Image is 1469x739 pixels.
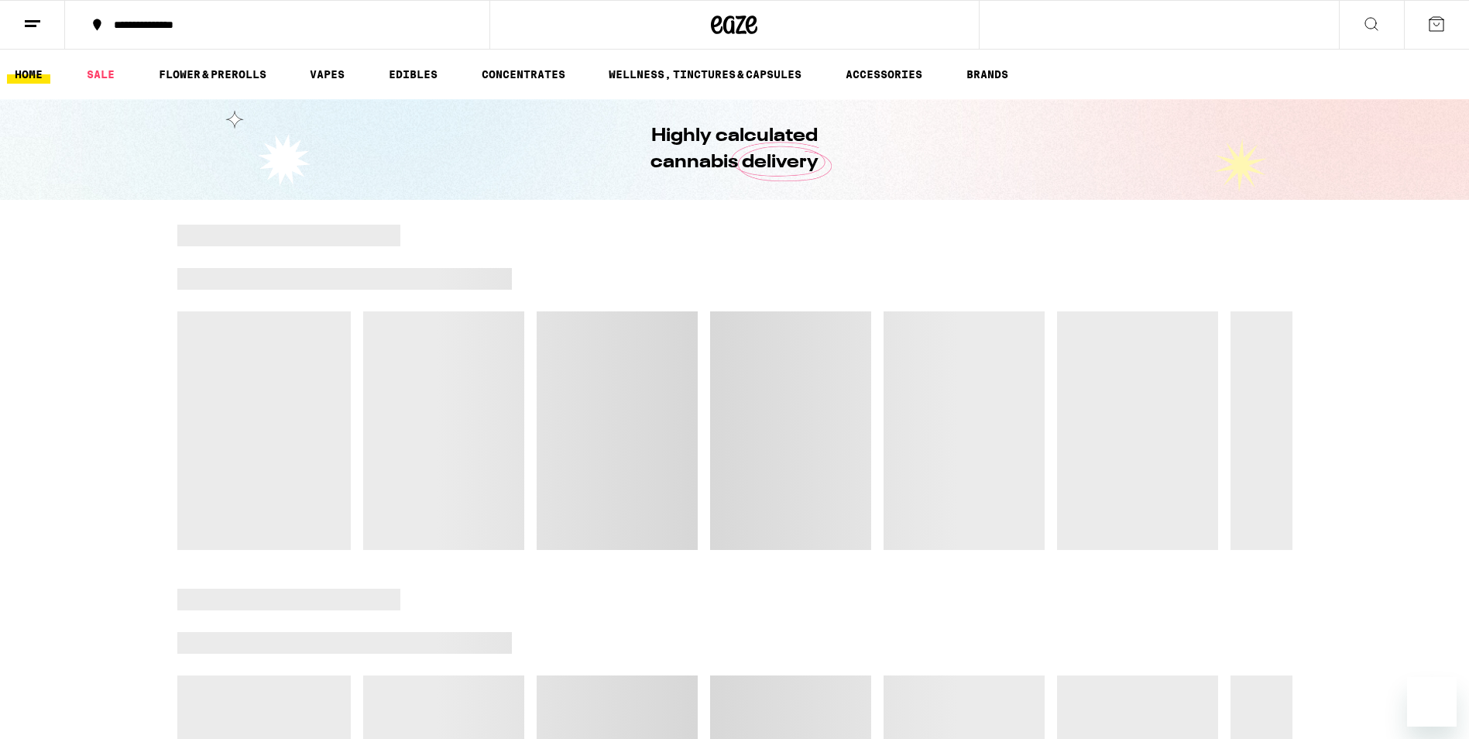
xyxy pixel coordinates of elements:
[302,65,352,84] a: VAPES
[601,65,809,84] a: WELLNESS, TINCTURES & CAPSULES
[474,65,573,84] a: CONCENTRATES
[7,65,50,84] a: HOME
[151,65,274,84] a: FLOWER & PREROLLS
[959,65,1016,84] a: BRANDS
[381,65,445,84] a: EDIBLES
[607,123,863,176] h1: Highly calculated cannabis delivery
[838,65,930,84] a: ACCESSORIES
[79,65,122,84] a: SALE
[1407,677,1457,727] iframe: Button to launch messaging window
